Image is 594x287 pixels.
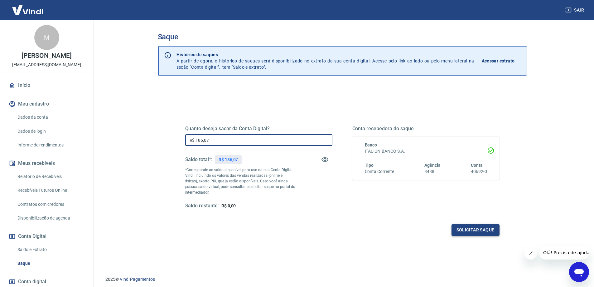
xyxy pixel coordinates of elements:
a: Disponibilização de agenda [15,212,86,225]
span: R$ 0,00 [221,203,236,208]
h6: 40692-0 [471,168,487,175]
button: Meu cadastro [7,97,86,111]
p: [PERSON_NAME] [22,52,71,59]
a: Informe de rendimentos [15,139,86,151]
img: Vindi [7,0,48,19]
a: Início [7,78,86,92]
span: Agência [424,163,441,168]
h3: Saque [158,32,527,41]
h6: ITAÚ UNIBANCO S.A. [365,148,487,155]
h6: 8488 [424,168,441,175]
p: *Corresponde ao saldo disponível para uso na sua Conta Digital Vindi. Incluindo os valores das ve... [185,167,296,195]
a: Recebíveis Futuros Online [15,184,86,197]
a: Acessar extrato [482,52,522,70]
span: Olá! Precisa de ajuda? [4,4,52,9]
a: Dados de login [15,125,86,138]
span: Conta [471,163,483,168]
iframe: Botão para abrir a janela de mensagens [569,262,589,282]
span: Conta digital [18,277,46,286]
iframe: Mensagem da empresa [539,246,589,260]
button: Conta Digital [7,230,86,243]
a: Dados da conta [15,111,86,124]
p: Acessar extrato [482,58,515,64]
span: Tipo [365,163,374,168]
a: Vindi Pagamentos [120,277,155,282]
h5: Saldo restante: [185,203,219,209]
h5: Conta recebedora do saque [352,126,500,132]
h5: Saldo total*: [185,156,212,163]
p: R$ 186,07 [219,156,238,163]
span: Banco [365,142,377,147]
h5: Quanto deseja sacar da Conta Digital? [185,126,332,132]
p: Histórico de saques [176,52,474,58]
a: Relatório de Recebíveis [15,170,86,183]
p: [EMAIL_ADDRESS][DOMAIN_NAME] [12,62,81,68]
h6: Conta Corrente [365,168,394,175]
p: A partir de agora, o histórico de saques será disponibilizado no extrato da sua conta digital. Ac... [176,52,474,70]
a: Contratos com credores [15,198,86,211]
a: Saque [15,257,86,270]
div: M [34,25,59,50]
button: Sair [564,4,587,16]
button: Solicitar saque [452,224,500,236]
p: 2025 © [105,276,579,283]
iframe: Fechar mensagem [524,247,537,260]
a: Saldo e Extrato [15,243,86,256]
button: Meus recebíveis [7,156,86,170]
